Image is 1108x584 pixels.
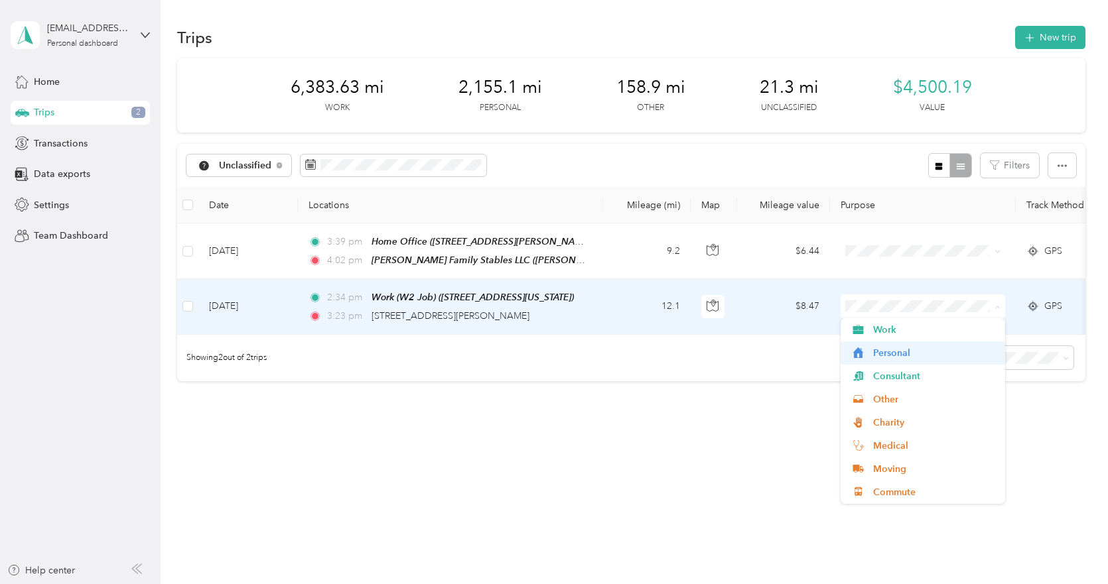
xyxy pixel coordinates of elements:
[480,102,521,114] p: Personal
[920,102,945,114] p: Value
[873,392,996,406] span: Other
[372,236,594,247] span: Home Office ([STREET_ADDRESS][PERSON_NAME])
[1015,26,1085,49] button: New trip
[873,462,996,476] span: Moving
[198,223,298,279] td: [DATE]
[893,77,972,98] span: $4,500.19
[603,187,691,223] th: Mileage (mi)
[873,323,996,337] span: Work
[34,105,54,119] span: Trips
[298,187,603,223] th: Locations
[1044,299,1062,314] span: GPS
[47,40,118,48] div: Personal dashboard
[291,77,384,98] span: 6,383.63 mi
[372,310,529,321] span: [STREET_ADDRESS][PERSON_NAME]
[981,153,1039,178] button: Filters
[830,187,1016,223] th: Purpose
[34,75,60,89] span: Home
[873,485,996,499] span: Commute
[873,439,996,453] span: Medical
[219,161,272,170] span: Unclassified
[177,30,212,44] h1: Trips
[327,235,365,249] span: 3:39 pm
[873,369,996,383] span: Consultant
[737,187,830,223] th: Mileage value
[1044,244,1062,259] span: GPS
[34,167,90,181] span: Data exports
[691,187,737,223] th: Map
[177,352,267,364] span: Showing 2 out of 2 trips
[603,279,691,334] td: 12.1
[327,253,365,268] span: 4:02 pm
[873,346,996,360] span: Personal
[372,292,574,302] span: Work (W2 Job) ([STREET_ADDRESS][US_STATE])
[761,102,817,114] p: Unclassified
[458,77,542,98] span: 2,155.1 mi
[327,309,365,323] span: 3:23 pm
[198,279,298,334] td: [DATE]
[325,102,350,114] p: Work
[637,102,664,114] p: Other
[198,187,298,223] th: Date
[603,223,691,279] td: 9.2
[34,229,108,243] span: Team Dashboard
[737,279,830,334] td: $8.47
[873,416,996,430] span: Charity
[372,255,799,266] span: [PERSON_NAME] Family Stables LLC ([PERSON_NAME][GEOGRAPHIC_DATA][US_STATE][US_STATE])
[7,563,75,577] button: Help center
[327,290,365,305] span: 2:34 pm
[34,198,69,212] span: Settings
[616,77,685,98] span: 158.9 mi
[131,107,145,119] span: 2
[34,137,88,150] span: Transactions
[1034,510,1108,584] iframe: Everlance-gr Chat Button Frame
[737,223,830,279] td: $6.44
[760,77,819,98] span: 21.3 mi
[47,21,130,35] div: [EMAIL_ADDRESS][DOMAIN_NAME]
